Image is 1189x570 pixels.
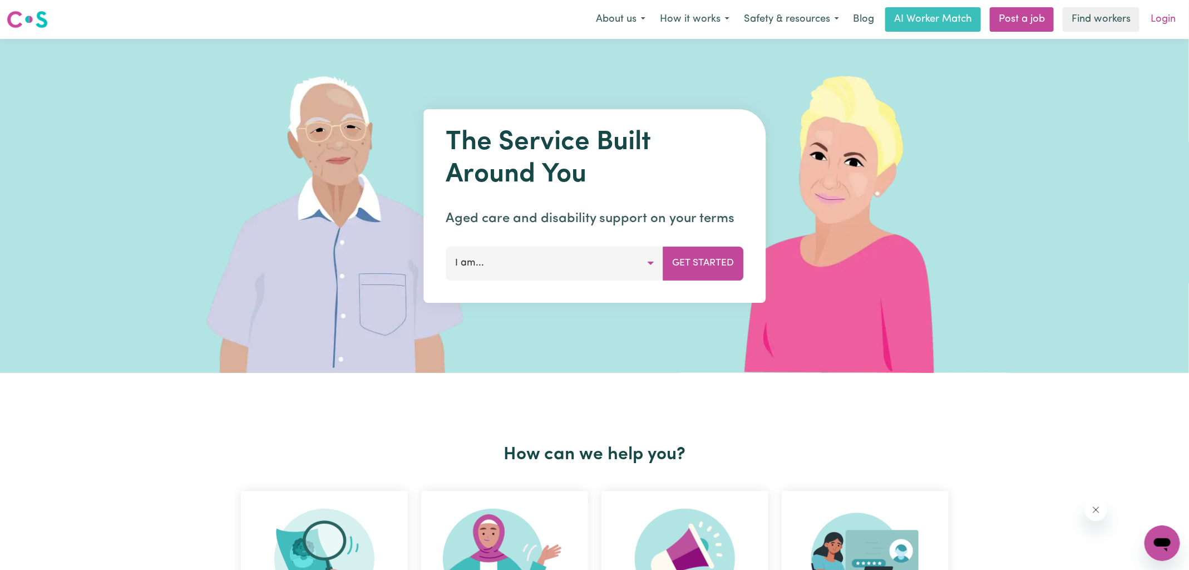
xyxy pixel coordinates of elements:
button: Get Started [663,247,743,280]
iframe: Button to launch messaging window [1144,525,1180,561]
h2: How can we help you? [234,444,955,465]
a: Find workers [1063,7,1139,32]
button: Safety & resources [737,8,846,31]
iframe: Close message [1085,499,1107,521]
span: Need any help? [7,8,67,17]
a: AI Worker Match [885,7,981,32]
button: How it works [653,8,737,31]
a: Post a job [990,7,1054,32]
a: Blog [846,7,881,32]
p: Aged care and disability support on your terms [446,209,743,229]
button: I am... [446,247,663,280]
a: Login [1144,7,1182,32]
h1: The Service Built Around You [446,127,743,191]
a: Careseekers logo [7,7,48,32]
button: About us [589,8,653,31]
img: Careseekers logo [7,9,48,30]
